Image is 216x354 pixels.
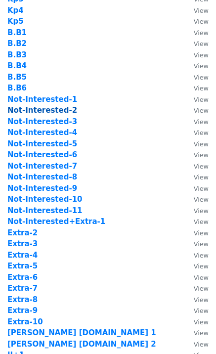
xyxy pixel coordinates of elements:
[184,162,209,171] a: View
[194,29,209,37] small: View
[184,262,209,270] a: View
[194,151,209,159] small: View
[194,263,209,270] small: View
[167,307,216,354] iframe: Chat Widget
[194,218,209,225] small: View
[7,195,83,204] a: Not-Interested-10
[194,207,209,215] small: View
[194,274,209,281] small: View
[184,6,209,15] a: View
[7,73,27,82] a: B.B5
[7,139,77,148] a: Not-Interested-5
[184,173,209,181] a: View
[184,295,209,304] a: View
[184,128,209,137] a: View
[7,184,77,193] strong: Not-Interested-9
[194,140,209,148] small: View
[194,18,209,25] small: View
[194,96,209,103] small: View
[184,206,209,215] a: View
[7,95,77,104] a: Not-Interested-1
[7,328,156,337] a: [PERSON_NAME] [DOMAIN_NAME] 1
[7,295,38,304] a: Extra-8
[7,50,27,59] a: B.B3
[7,228,38,237] a: Extra-2
[194,85,209,92] small: View
[7,262,38,270] a: Extra-5
[7,150,77,159] a: Not-Interested-6
[7,239,38,248] a: Extra-3
[194,185,209,192] small: View
[184,184,209,193] a: View
[7,284,38,293] a: Extra-7
[184,17,209,26] a: View
[7,173,77,181] a: Not-Interested-8
[194,296,209,304] small: View
[194,51,209,59] small: View
[184,39,209,48] a: View
[7,273,38,282] a: Extra-6
[7,117,77,126] a: Not-Interested-3
[7,128,77,137] a: Not-Interested-4
[194,74,209,81] small: View
[194,7,209,14] small: View
[184,251,209,260] a: View
[194,285,209,292] small: View
[194,163,209,170] small: View
[7,106,77,115] a: Not-Interested-2
[7,206,83,215] a: Not-Interested-11
[194,240,209,248] small: View
[184,73,209,82] a: View
[7,306,38,315] a: Extra-9
[7,61,27,70] a: B.B4
[194,129,209,136] small: View
[184,239,209,248] a: View
[7,28,27,37] a: B.B1
[184,28,209,37] a: View
[194,118,209,126] small: View
[184,106,209,115] a: View
[194,62,209,70] small: View
[7,317,43,326] a: Extra-10
[194,174,209,181] small: View
[184,150,209,159] a: View
[7,340,156,349] a: [PERSON_NAME] [DOMAIN_NAME] 2
[7,251,38,260] a: Extra-4
[184,117,209,126] a: View
[184,61,209,70] a: View
[7,162,77,171] a: Not-Interested-7
[184,195,209,204] a: View
[194,196,209,203] small: View
[7,84,27,92] a: B.B6
[184,273,209,282] a: View
[184,50,209,59] a: View
[7,39,27,48] a: B.B2
[7,217,105,226] a: Not-Interested+Extra-1
[7,6,24,15] a: Kp4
